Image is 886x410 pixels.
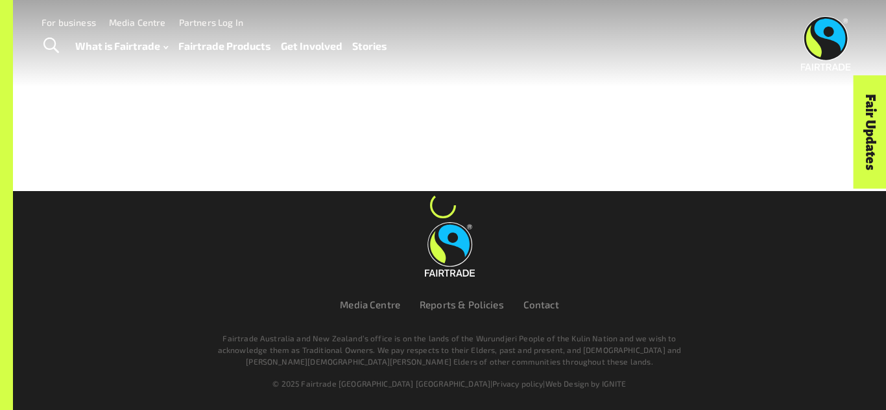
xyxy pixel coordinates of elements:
a: Contact [523,299,559,310]
a: Get Involved [281,37,342,56]
a: For business [42,17,96,28]
a: Privacy policy [492,379,543,388]
div: | | [94,378,805,389]
a: Media Centre [109,17,166,28]
a: Web Design by IGNITE [545,379,627,388]
a: Reports & Policies [420,299,504,310]
a: Stories [352,37,387,56]
a: What is Fairtrade [75,37,168,56]
a: Fairtrade Products [178,37,270,56]
img: Fairtrade Australia New Zealand logo [425,222,475,277]
a: Media Centre [340,299,400,310]
a: Toggle Search [35,30,67,62]
a: Partners Log In [179,17,243,28]
p: Fairtrade Australia and New Zealand’s office is on the lands of the Wurundjeri People of the Kuli... [215,332,684,367]
span: © 2025 Fairtrade [GEOGRAPHIC_DATA] [GEOGRAPHIC_DATA] [272,379,490,388]
img: Fairtrade Australia New Zealand logo [801,16,851,71]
